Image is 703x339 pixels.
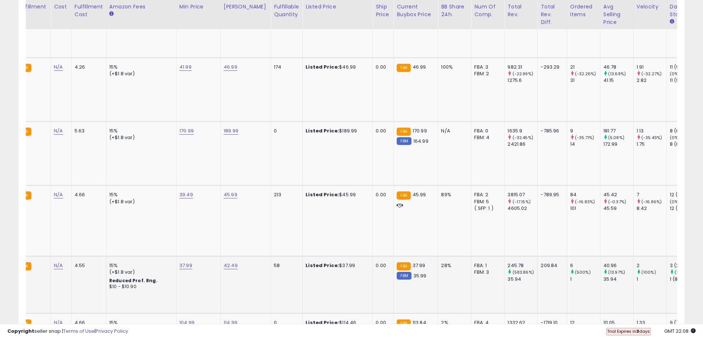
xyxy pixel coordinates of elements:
div: 1.91 [637,64,666,70]
div: 3 (25%) [670,262,700,269]
small: (0%) [670,71,680,77]
div: Total Rev. [507,3,534,18]
div: BB Share 24h. [441,3,468,18]
div: Fulfillable Quantity [274,3,299,18]
b: Listed Price: [306,63,339,70]
b: 3 [636,328,639,334]
div: 100% [441,64,465,70]
div: FBA: 2 [474,191,499,198]
a: N/A [54,63,63,71]
span: 2025-09-8 22:08 GMT [664,328,696,335]
div: -293.29 [541,64,561,70]
small: Days In Stock. [670,18,674,25]
div: 1 [637,276,666,283]
div: Amazon Fees [109,3,173,11]
small: (-32.27%) [641,71,662,77]
div: (+$1.8 var) [109,269,170,276]
div: 1.75 [637,141,666,148]
small: (583.86%) [513,269,534,275]
div: Velocity [637,3,664,11]
a: 170.99 [179,127,194,135]
div: (+$1.8 var) [109,134,170,141]
div: Cost [54,3,68,11]
small: (-0.37%) [608,199,626,205]
div: 12 (100%) [670,205,700,212]
div: 9 [570,128,600,134]
div: $37.99 [306,262,367,269]
div: 12 (100%) [670,191,700,198]
a: Privacy Policy [96,328,128,335]
div: 15% [109,191,170,198]
small: FBA [397,64,410,72]
div: 8 (66.67%) [670,141,700,148]
div: 2421.86 [507,141,537,148]
small: (-35.43%) [641,135,662,141]
small: (0%) [670,199,680,205]
b: Listed Price: [306,127,339,134]
div: 0 [274,128,297,134]
div: 15% [109,128,170,134]
a: 46.99 [224,63,237,71]
div: -789.95 [541,191,561,198]
div: 101 [570,205,600,212]
div: 41.15 [603,77,633,84]
div: 1635.9 [507,128,537,134]
div: 35.94 [507,276,537,283]
small: FBA [397,128,410,136]
div: Total Rev. Diff. [541,3,564,26]
div: Ordered Items [570,3,597,18]
div: 0.00 [376,262,388,269]
div: 40.96 [603,262,633,269]
small: (-32.26%) [575,71,596,77]
small: (100%) [641,269,656,275]
div: Current Buybox Price [397,3,435,18]
small: (-32.45%) [513,135,533,141]
div: 46.78 [603,64,633,70]
span: 46.99 [413,63,426,70]
div: 6 [570,262,600,269]
a: 42.49 [224,262,238,269]
div: Fulfillment Cost [75,3,103,18]
div: 8.42 [637,205,666,212]
small: (-22.99%) [513,71,533,77]
div: 213 [274,191,297,198]
div: FBA: 0 [474,128,499,134]
div: FBM: 4 [474,134,499,141]
div: 0.00 [376,191,388,198]
div: 982.31 [507,64,537,70]
div: 2 [637,262,666,269]
div: Listed Price [306,3,369,11]
b: Reduced Prof. Rng. [109,277,158,284]
small: (-16.83%) [575,199,595,205]
span: Trial Expires in days [607,328,650,334]
a: Terms of Use [63,328,94,335]
div: 31 [570,77,600,84]
div: 1.13 [637,128,666,134]
span: 170.99 [413,127,427,134]
a: N/A [54,127,63,135]
a: N/A [54,262,63,269]
div: ( SFP: 1 ) [474,205,499,212]
div: FBM: 2 [474,70,499,77]
div: $46.99 [306,64,367,70]
div: Days In Stock [670,3,697,18]
div: 174 [274,64,297,70]
div: 21 [570,64,600,70]
div: 4.26 [75,64,100,70]
div: 84 [570,191,600,198]
div: 1 [570,276,600,283]
div: seller snap | | [7,328,128,335]
div: (+$1.8 var) [109,198,170,205]
div: 8 (66.67%) [670,128,700,134]
div: 45.42 [603,191,633,198]
div: 172.99 [603,141,633,148]
div: 15% [109,262,170,269]
strong: Copyright [7,328,34,335]
div: Fulfillment [18,3,48,11]
small: (200%) [675,269,690,275]
a: 39.49 [179,191,193,198]
div: 0.00 [376,128,388,134]
div: 181.77 [603,128,633,134]
div: 15% [109,64,170,70]
a: N/A [54,191,63,198]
